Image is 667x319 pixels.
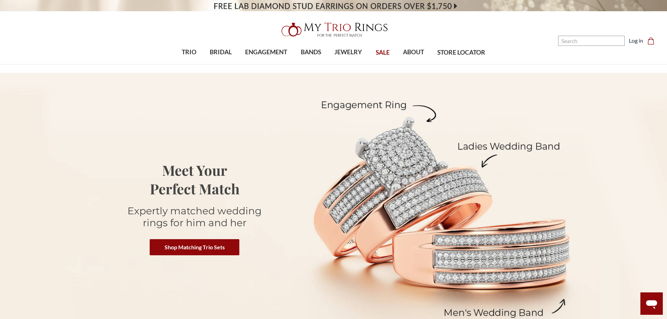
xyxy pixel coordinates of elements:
[647,37,654,44] svg: cart.cart_preview
[328,41,369,64] a: JEWELRY
[175,41,203,64] a: TRIO
[558,36,625,46] input: Search
[182,48,196,57] span: TRIO
[294,41,328,64] a: BANDS
[431,41,492,64] a: STORE LOCATOR
[376,48,390,57] span: SALE
[437,48,485,57] span: STORE LOCATOR
[647,36,659,45] a: Cart with 0 items
[396,41,431,64] a: ABOUT
[403,48,424,57] span: ABOUT
[210,48,232,57] span: BRIDAL
[245,48,287,57] span: ENGAGEMENT
[301,48,321,57] span: BANDS
[150,239,239,255] a: Shop Matching Trio Sets
[278,19,390,41] img: My Trio Rings
[334,48,362,57] span: JEWELRY
[238,41,294,64] a: ENGAGEMENT
[629,36,643,45] a: Log in
[193,19,473,41] a: My Trio Rings
[369,41,396,64] a: SALE
[203,41,238,64] a: BRIDAL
